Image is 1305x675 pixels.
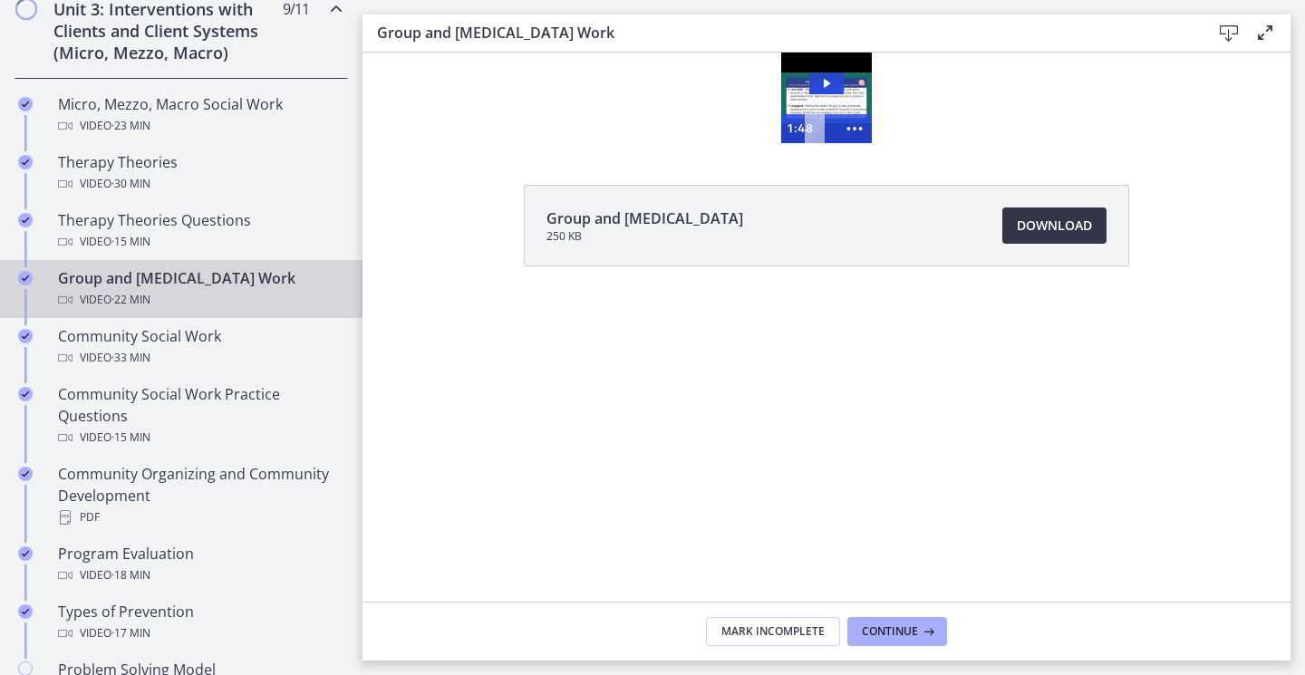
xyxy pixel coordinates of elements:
[18,155,33,169] i: Completed
[706,617,840,646] button: Mark Incomplete
[58,543,341,586] div: Program Evaluation
[58,427,341,448] div: Video
[18,467,33,481] i: Completed
[58,564,341,586] div: Video
[847,617,947,646] button: Continue
[58,325,341,369] div: Community Social Work
[58,115,341,137] div: Video
[58,601,341,644] div: Types of Prevention
[58,622,341,644] div: Video
[111,622,150,644] span: · 17 min
[18,387,33,401] i: Completed
[1017,215,1092,236] span: Download
[475,62,509,91] button: Show more buttons
[721,624,825,639] span: Mark Incomplete
[58,506,341,528] div: PDF
[58,151,341,195] div: Therapy Theories
[377,22,1182,43] h3: Group and [MEDICAL_DATA] Work
[18,546,33,561] i: Completed
[111,173,150,195] span: · 30 min
[18,213,33,227] i: Completed
[58,209,341,253] div: Therapy Theories Questions
[58,267,341,311] div: Group and [MEDICAL_DATA] Work
[862,624,918,639] span: Continue
[58,347,341,369] div: Video
[18,271,33,285] i: Completed
[1002,207,1107,244] a: Download
[546,229,743,244] span: 250 KB
[18,329,33,343] i: Completed
[18,604,33,619] i: Completed
[111,564,150,586] span: · 18 min
[111,231,150,253] span: · 15 min
[58,463,341,528] div: Community Organizing and Community Development
[111,289,150,311] span: · 22 min
[18,97,33,111] i: Completed
[58,93,341,137] div: Micro, Mezzo, Macro Social Work
[546,207,743,229] span: Group and [MEDICAL_DATA]
[58,289,341,311] div: Video
[111,115,150,137] span: · 23 min
[58,173,341,195] div: Video
[111,427,150,448] span: · 15 min
[58,383,341,448] div: Community Social Work Practice Questions
[58,231,341,253] div: Video
[111,347,150,369] span: · 33 min
[451,62,467,91] div: Playbar
[362,53,1290,143] iframe: Video Lesson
